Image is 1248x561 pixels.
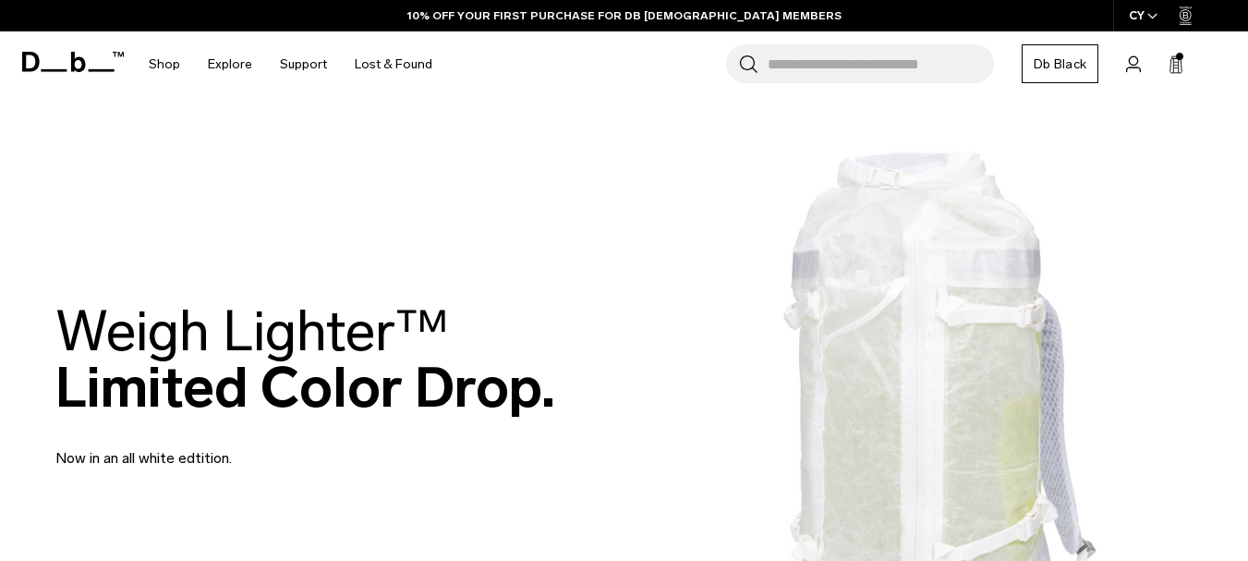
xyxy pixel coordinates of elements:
[355,31,432,97] a: Lost & Found
[55,425,499,470] p: Now in an all white edtition.
[55,298,449,365] span: Weigh Lighter™
[208,31,252,97] a: Explore
[55,303,555,416] h2: Limited Color Drop.
[135,31,446,97] nav: Main Navigation
[149,31,180,97] a: Shop
[407,7,842,24] a: 10% OFF YOUR FIRST PURCHASE FOR DB [DEMOGRAPHIC_DATA] MEMBERS
[280,31,327,97] a: Support
[1022,44,1098,83] a: Db Black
